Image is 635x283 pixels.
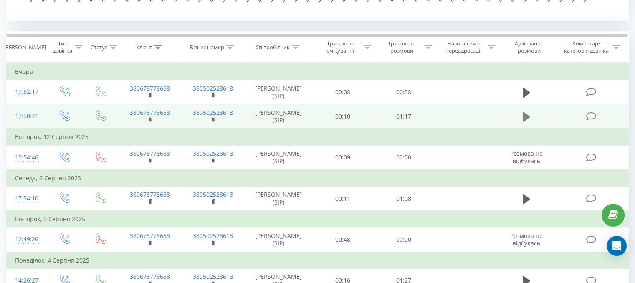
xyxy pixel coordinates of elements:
span: Розмова не відбулась [510,149,543,165]
div: Тип дзвінка [53,40,72,54]
div: Статус [91,44,107,51]
a: 380678778668 [130,273,170,280]
td: 01:08 [373,187,434,211]
a: 380502528618 [193,109,233,116]
td: [PERSON_NAME] (SIP) [245,227,313,252]
a: 380502528618 [193,149,233,157]
td: Вівторок, 5 Серпня 2025 [7,211,629,227]
div: Тривалість очікування [320,40,362,54]
div: 17:50:41 [15,108,37,124]
span: Розмова не відбулась [510,232,543,247]
td: 00:10 [313,104,373,129]
div: Співробітник [256,44,290,51]
td: 00:11 [313,187,373,211]
td: 00:09 [313,145,373,170]
a: 380678778668 [130,109,170,116]
td: 00:00 [373,227,434,252]
div: Бізнес номер [190,44,224,51]
div: Open Intercom Messenger [607,236,627,256]
div: [PERSON_NAME] [4,44,46,51]
td: [PERSON_NAME] (SIP) [245,187,313,211]
div: 17:52:17 [15,84,37,100]
div: Назва схеми переадресації [442,40,486,54]
div: Коментар/категорія дзвінка [562,40,610,54]
a: 380502528618 [193,84,233,92]
td: 00:48 [313,227,373,252]
td: Середа, 6 Серпня 2025 [7,170,629,187]
a: 380678778668 [130,149,170,157]
td: [PERSON_NAME] (SIP) [245,104,313,129]
td: 01:17 [373,104,434,129]
div: 17:54:10 [15,190,37,207]
td: 00:00 [373,145,434,170]
a: 380678778668 [130,84,170,92]
a: 380502528618 [193,232,233,240]
a: 380502528618 [193,190,233,198]
a: 380502528618 [193,273,233,280]
div: Аудіозапис розмови [505,40,554,54]
a: 380678778668 [130,232,170,240]
td: 00:58 [373,80,434,104]
td: [PERSON_NAME] (SIP) [245,145,313,170]
td: [PERSON_NAME] (SIP) [245,80,313,104]
td: Вівторок, 12 Серпня 2025 [7,129,629,145]
a: 380678778668 [130,190,170,198]
td: 00:08 [313,80,373,104]
td: Вчора [7,63,629,80]
div: 15:54:46 [15,149,37,166]
div: Тривалість розмови [381,40,422,54]
div: 12:49:26 [15,231,37,248]
td: Понеділок, 4 Серпня 2025 [7,252,629,269]
div: Клієнт [136,44,152,51]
